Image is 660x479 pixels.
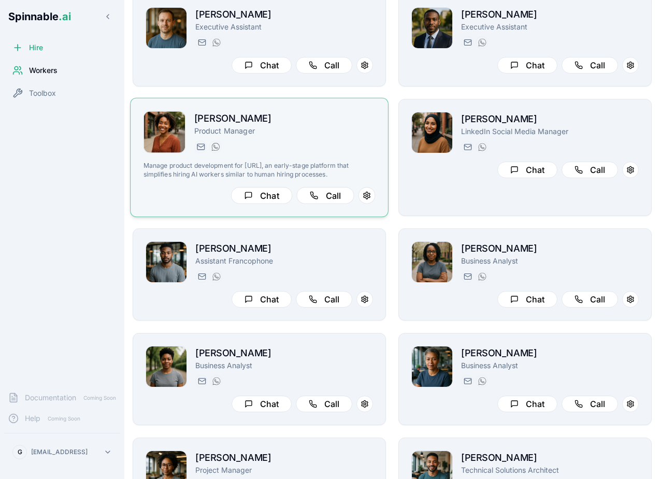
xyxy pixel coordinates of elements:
span: Spinnable [8,10,71,23]
button: Chat [232,396,292,412]
span: Coming Soon [45,414,83,424]
p: Executive Assistant [195,22,373,32]
button: Call [296,187,354,204]
button: WhatsApp [210,270,222,283]
h2: [PERSON_NAME] [461,451,639,465]
button: WhatsApp [210,36,222,49]
p: Manage product development for [URL], an early-stage platform that simplifies hiring AI workers s... [144,162,376,179]
button: WhatsApp [476,141,488,153]
h2: [PERSON_NAME] [195,451,373,465]
button: Send email to isabella.martinez@getspinnable.ai [461,270,474,283]
span: Toolbox [29,88,56,98]
button: WhatsApp [476,36,488,49]
button: G[EMAIL_ADDRESS] [8,442,116,462]
span: Hire [29,42,43,53]
button: Call [562,291,618,308]
button: Send email to taylor.mitchell@getspinnable.ai [194,140,207,153]
h2: [PERSON_NAME] [461,112,639,126]
button: WhatsApp [210,375,222,387]
button: WhatsApp [476,375,488,387]
button: Send email to isabella.reynolds@getspinnable.ai [461,375,474,387]
p: Assistant Francophone [195,256,373,266]
span: Help [25,413,40,424]
img: Julian Petrov [146,8,186,48]
h2: [PERSON_NAME] [195,7,373,22]
img: Emily Richardson [146,346,186,387]
button: Chat [231,187,292,204]
button: WhatsApp [476,270,488,283]
button: Send email to maxime.dubois@getspinnable.ai [195,270,208,283]
h2: [PERSON_NAME] [195,241,373,256]
img: Mateo Andersson [412,8,452,48]
button: WhatsApp [209,140,221,153]
button: Send email to john.blackwood@getspinnable.ai [195,36,208,49]
p: Business Analyst [461,360,639,371]
h2: [PERSON_NAME] [461,7,639,22]
p: Executive Assistant [461,22,639,32]
h2: [PERSON_NAME] [194,111,376,126]
img: WhatsApp [211,142,220,151]
p: Business Analyst [461,256,639,266]
img: WhatsApp [478,272,486,281]
button: Chat [232,57,292,74]
h2: [PERSON_NAME] [461,241,639,256]
img: WhatsApp [212,38,221,47]
p: LinkedIn Social Media Manager [461,126,639,137]
button: Call [296,396,352,412]
p: Project Manager [195,465,373,475]
button: Call [562,162,618,178]
img: WhatsApp [212,377,221,385]
img: WhatsApp [478,38,486,47]
p: Product Manager [194,126,376,136]
span: G [18,448,22,456]
span: Documentation [25,393,76,403]
button: Chat [497,396,557,412]
img: Taylor Mitchell [144,111,185,153]
button: Chat [232,291,292,308]
img: WhatsApp [478,143,486,151]
button: Send email to deandre.johnson@getspinnable.ai [461,36,474,49]
button: Call [296,291,352,308]
p: Business Analyst [195,360,373,371]
img: Elena Patterson [412,112,452,153]
h2: [PERSON_NAME] [195,346,373,360]
span: Coming Soon [80,393,119,403]
img: Isabella Martinez [412,242,452,282]
span: .ai [59,10,71,23]
img: Maxime Dubois [146,242,186,282]
span: Workers [29,65,58,76]
button: Send email to elena.patterson@getspinnable.ai [461,141,474,153]
img: WhatsApp [212,272,221,281]
h2: [PERSON_NAME] [461,346,639,360]
button: Chat [497,57,557,74]
button: Chat [497,162,557,178]
img: WhatsApp [478,377,486,385]
img: Isabella Reynolds [412,346,452,387]
button: Call [562,57,618,74]
button: Call [562,396,618,412]
button: Send email to emily_richardson@getspinnable.ai [195,375,208,387]
button: Call [296,57,352,74]
button: Chat [497,291,557,308]
p: Technical Solutions Architect [461,465,639,475]
p: [EMAIL_ADDRESS] [31,448,88,456]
